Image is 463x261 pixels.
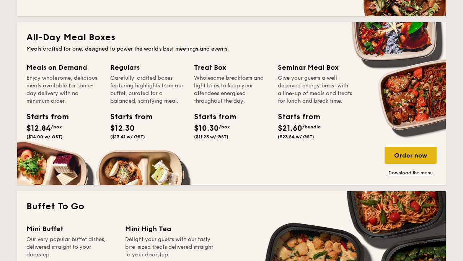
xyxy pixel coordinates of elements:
div: Mini High Tea [125,223,215,234]
span: $12.30 [110,124,135,133]
span: /box [219,124,230,130]
div: Meals on Demand [26,62,101,73]
span: $12.84 [26,124,51,133]
div: Delight your guests with our tasty bite-sized treats delivered straight to your doorstep. [125,236,215,259]
span: /box [51,124,62,130]
div: Carefully-crafted boxes featuring highlights from our buffet, curated for a balanced, satisfying ... [110,74,185,105]
div: Starts from [194,111,228,123]
span: $10.30 [194,124,219,133]
div: Wholesome breakfasts and light bites to keep your attendees energised throughout the day. [194,74,269,105]
span: $21.60 [278,124,302,133]
div: Mini Buffet [26,223,116,234]
span: ($23.54 w/ GST) [278,134,314,140]
span: ($14.00 w/ GST) [26,134,63,140]
span: ($13.41 w/ GST) [110,134,145,140]
div: Seminar Meal Box [278,62,352,73]
span: /bundle [302,124,321,130]
div: Starts from [110,111,145,123]
div: Regulars [110,62,185,73]
div: Order now [385,147,437,164]
span: ($11.23 w/ GST) [194,134,228,140]
div: Starts from [26,111,61,123]
h2: Buffet To Go [26,200,437,213]
div: Meals crafted for one, designed to power the world's best meetings and events. [26,45,437,53]
div: Enjoy wholesome, delicious meals available for same-day delivery with no minimum order. [26,74,101,105]
div: Treat Box [194,62,269,73]
div: Starts from [278,111,312,123]
a: Download the menu [385,170,437,176]
h2: All-Day Meal Boxes [26,31,437,44]
div: Give your guests a well-deserved energy boost with a line-up of meals and treats for lunch and br... [278,74,352,105]
div: Our very popular buffet dishes, delivered straight to your doorstep. [26,236,116,259]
